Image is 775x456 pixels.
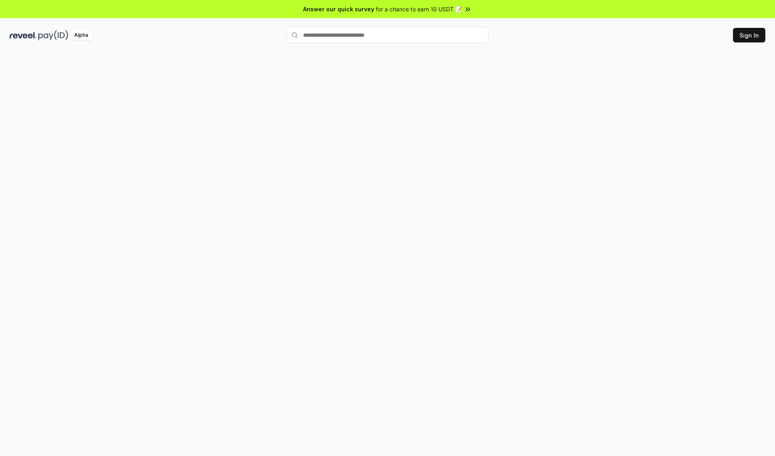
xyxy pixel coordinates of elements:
img: pay_id [38,30,68,40]
div: Alpha [70,30,92,40]
img: reveel_dark [10,30,37,40]
span: Answer our quick survey [303,5,374,13]
span: for a chance to earn 10 USDT 📝 [376,5,462,13]
button: Sign In [733,28,765,42]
